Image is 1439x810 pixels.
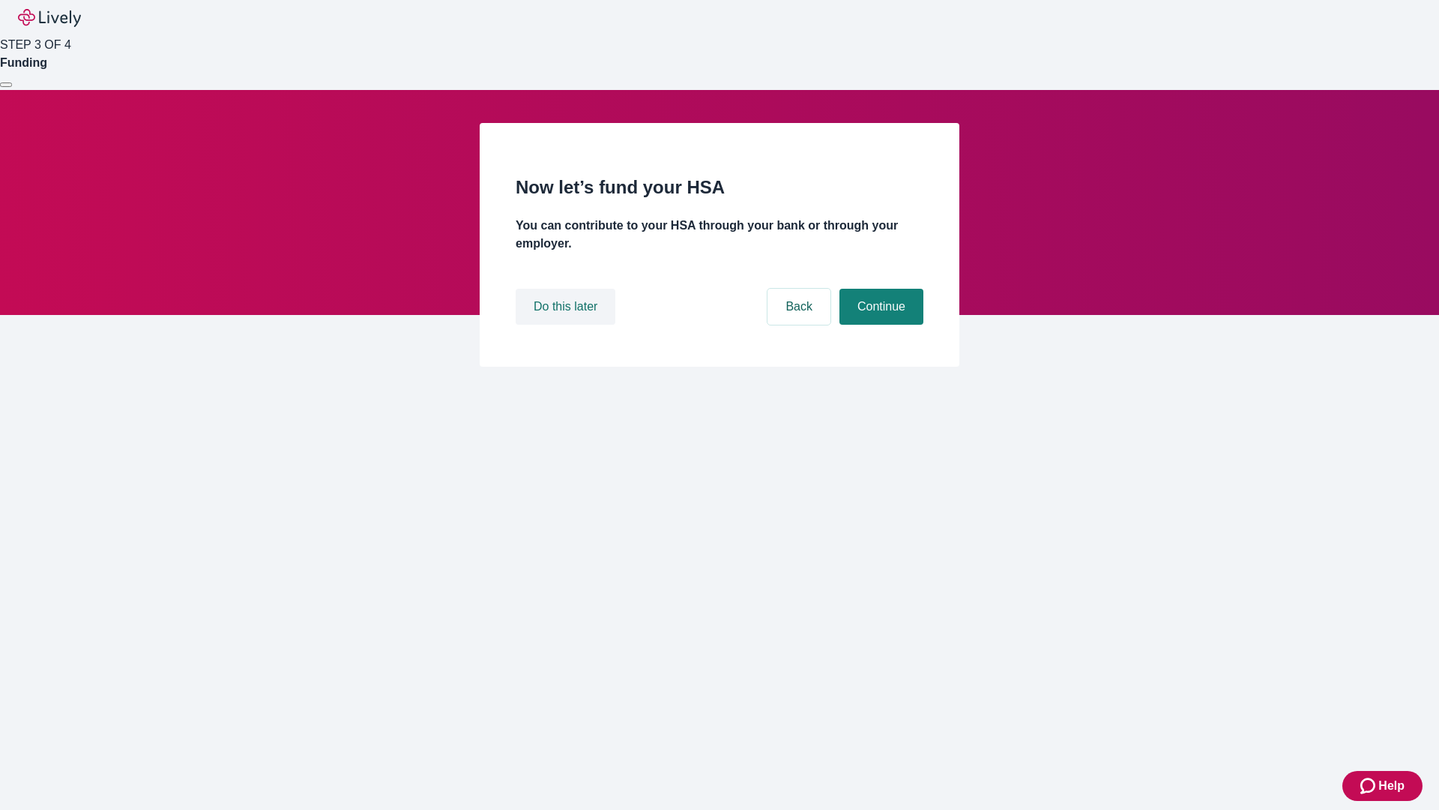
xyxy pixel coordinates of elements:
[18,9,81,27] img: Lively
[1378,777,1405,795] span: Help
[767,289,830,325] button: Back
[1342,771,1423,801] button: Zendesk support iconHelp
[516,289,615,325] button: Do this later
[1360,777,1378,795] svg: Zendesk support icon
[516,217,923,253] h4: You can contribute to your HSA through your bank or through your employer.
[516,174,923,201] h2: Now let’s fund your HSA
[839,289,923,325] button: Continue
